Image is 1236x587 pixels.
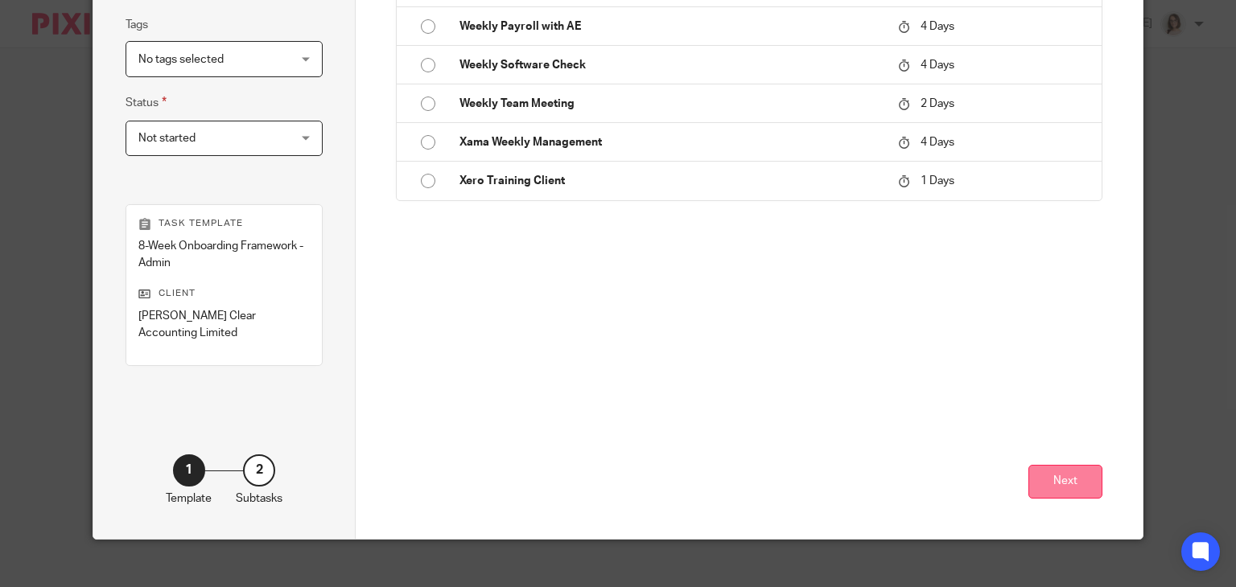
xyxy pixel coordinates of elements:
[459,173,882,189] p: Xero Training Client
[126,17,148,33] label: Tags
[921,175,954,187] span: 1 Days
[243,454,275,486] div: 2
[138,238,310,271] p: 8-Week Onboarding Framework - Admin
[138,287,310,300] p: Client
[921,21,954,32] span: 4 Days
[459,134,882,150] p: Xama Weekly Management
[1028,465,1102,499] button: Next
[138,133,196,144] span: Not started
[921,137,954,148] span: 4 Days
[459,96,882,112] p: Weekly Team Meeting
[236,491,282,507] p: Subtasks
[138,54,224,65] span: No tags selected
[459,18,882,35] p: Weekly Payroll with AE
[138,308,310,341] p: [PERSON_NAME] Clear Accounting Limited
[138,217,310,230] p: Task template
[921,60,954,71] span: 4 Days
[173,454,205,486] div: 1
[166,491,212,507] p: Template
[126,93,167,112] label: Status
[459,57,882,73] p: Weekly Software Check
[921,98,954,109] span: 2 Days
